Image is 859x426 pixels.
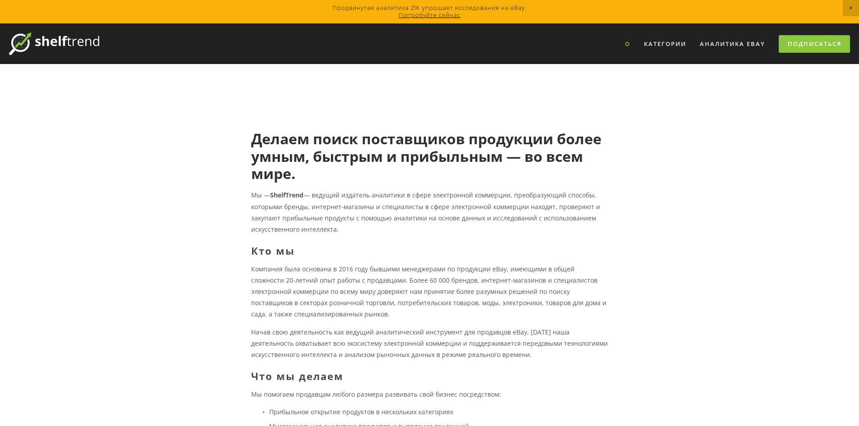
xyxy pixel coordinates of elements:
[251,369,344,383] font: Что мы делаем
[788,40,841,48] font: Подписаться
[251,390,501,399] font: Мы помогаем продавцам любого размера развивать свой бизнес посредством:
[270,191,303,199] font: ShelfTrend
[700,40,765,48] font: Аналитика eBay
[251,328,610,359] font: Начав свою деятельность как ведущий аналитический инструмент для продавцов eBay, [DATE] наша деят...
[399,11,460,19] a: Попробуйте сейчас
[269,408,453,416] font: Прибыльное открытие продуктов в нескольких категориях
[251,191,602,234] font: — ведущий издатель аналитики в сфере электронной коммерции, преобразующий способы, которыми бренд...
[9,32,99,55] img: ShelfTrend
[644,40,686,48] font: Категории
[619,37,636,51] a: О
[251,129,605,183] font: Делаем поиск поставщиков продукции более умным, быстрым и прибыльным — во всем мире.
[779,35,850,53] a: Подписаться
[251,265,608,319] font: Компания была основана в 2016 году бывшими менеджерами по продукции eBay, имеющими в общей сложно...
[251,244,295,257] font: Кто мы
[251,191,270,199] font: Мы —
[625,40,630,48] font: О
[694,37,771,51] a: Аналитика eBay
